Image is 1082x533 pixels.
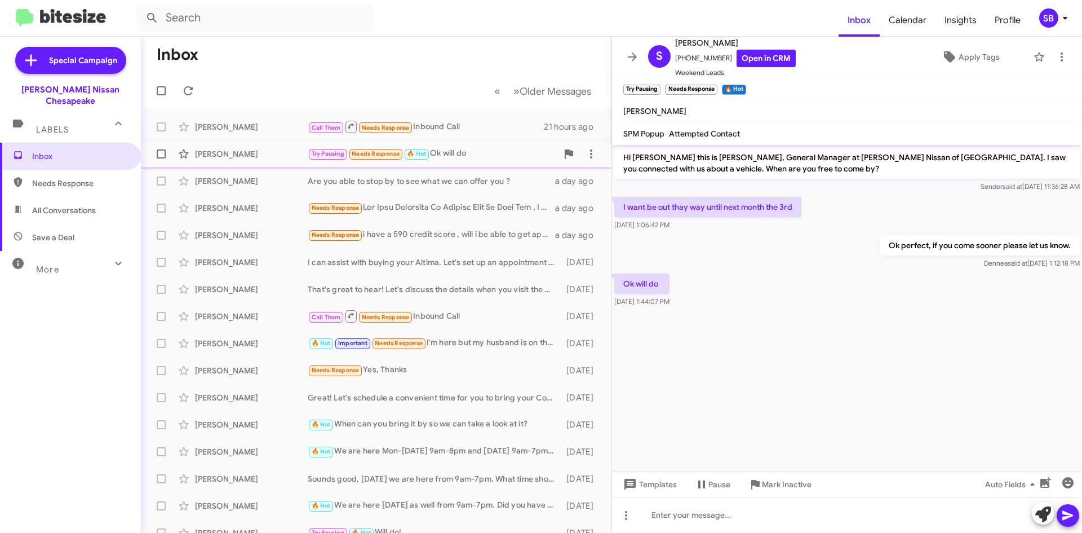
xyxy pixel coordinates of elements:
[312,314,341,321] span: Call Them
[839,4,880,37] a: Inbox
[195,175,308,187] div: [PERSON_NAME]
[308,473,561,484] div: Sounds good, [DATE] we are here from 9am-7pm. What time should we be ready for you?
[157,46,198,64] h1: Inbox
[981,182,1080,191] span: Sender [DATE] 11:36:28 AM
[623,129,664,139] span: SPM Popup
[656,47,663,65] span: S
[986,4,1030,37] a: Profile
[308,364,561,377] div: Yes, Thanks
[513,84,520,98] span: »
[561,257,602,268] div: [DATE]
[32,151,128,162] span: Inbox
[407,150,426,157] span: 🔥 Hot
[308,309,561,323] div: Inbound Call
[623,85,660,95] small: Try Pausing
[195,230,308,241] div: [PERSON_NAME]
[308,499,561,512] div: We are here [DATE] as well from 9am-7pm. Did you have some time to swing by then?
[36,265,59,275] span: More
[195,257,308,268] div: [PERSON_NAME]
[308,418,561,431] div: When can you bring it by so we can take a look at it?
[762,474,812,495] span: Mark Inactive
[739,474,821,495] button: Mark Inactive
[561,473,602,484] div: [DATE]
[555,202,602,214] div: a day ago
[935,4,986,37] a: Insights
[561,338,602,349] div: [DATE]
[561,500,602,512] div: [DATE]
[976,474,1048,495] button: Auto Fields
[612,474,686,495] button: Templates
[614,297,669,306] span: [DATE] 1:44:07 PM
[561,284,602,295] div: [DATE]
[195,446,308,457] div: [PERSON_NAME]
[675,50,796,67] span: [PHONE_NUMBER]
[308,175,555,187] div: Are you able to stop by to see what we can offer you ?
[32,205,96,216] span: All Conversations
[36,125,69,135] span: Labels
[722,85,746,95] small: 🔥 Hot
[195,419,308,430] div: [PERSON_NAME]
[312,421,331,428] span: 🔥 Hot
[312,448,331,455] span: 🔥 Hot
[308,257,561,268] div: I can assist with buying your Altima. Let's set up an appointment to discuss the details and eval...
[15,47,126,74] a: Special Campaign
[555,175,602,187] div: a day ago
[312,502,331,509] span: 🔥 Hot
[555,230,602,241] div: a day ago
[195,121,308,133] div: [PERSON_NAME]
[136,5,373,32] input: Search
[32,232,74,243] span: Save a Deal
[675,67,796,78] span: Weekend Leads
[623,106,686,116] span: [PERSON_NAME]
[308,120,544,134] div: Inbound Call
[621,474,677,495] span: Templates
[312,231,360,239] span: Needs Response
[880,4,935,37] a: Calendar
[520,85,591,98] span: Older Messages
[308,201,555,214] div: Lor Ipsu Dolorsita Co Adipisc Elit Se Doei Tem , I Utla Etd'ma Aliqua e Adminim Venia Qu Nos'ex U...
[686,474,739,495] button: Pause
[488,80,598,103] nav: Page navigation example
[312,340,331,347] span: 🔥 Hot
[32,178,128,189] span: Needs Response
[737,50,796,67] a: Open in CRM
[665,85,717,95] small: Needs Response
[312,150,344,157] span: Try Pausing
[959,47,1000,67] span: Apply Tags
[561,419,602,430] div: [DATE]
[362,314,410,321] span: Needs Response
[880,235,1080,256] p: Ok perfect, if you come sooner please let us know.
[561,365,602,376] div: [DATE]
[561,392,602,403] div: [DATE]
[49,55,117,66] span: Special Campaign
[352,150,400,157] span: Needs Response
[614,197,801,217] p: I want be out thay way until next month the 3rd
[195,202,308,214] div: [PERSON_NAME]
[708,474,730,495] span: Pause
[984,259,1080,267] span: Dennea [DATE] 1:12:18 PM
[308,392,561,403] div: Great! Let's schedule a convenient time for you to bring your Cobalt in for an evaluation. When a...
[912,47,1028,67] button: Apply Tags
[675,36,796,50] span: [PERSON_NAME]
[195,365,308,376] div: [PERSON_NAME]
[669,129,740,139] span: Attempted Contact
[614,221,669,229] span: [DATE] 1:06:42 PM
[195,284,308,295] div: [PERSON_NAME]
[544,121,602,133] div: 21 hours ago
[614,274,669,294] p: Ok will do
[985,474,1039,495] span: Auto Fields
[312,367,360,374] span: Needs Response
[561,446,602,457] div: [DATE]
[195,473,308,484] div: [PERSON_NAME]
[195,311,308,322] div: [PERSON_NAME]
[614,147,1080,179] p: Hi [PERSON_NAME] this is [PERSON_NAME], General Manager at [PERSON_NAME] Nissan of [GEOGRAPHIC_DA...
[195,392,308,403] div: [PERSON_NAME]
[1030,8,1070,28] button: SB
[375,340,423,347] span: Needs Response
[312,204,360,212] span: Needs Response
[1008,259,1027,267] span: said at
